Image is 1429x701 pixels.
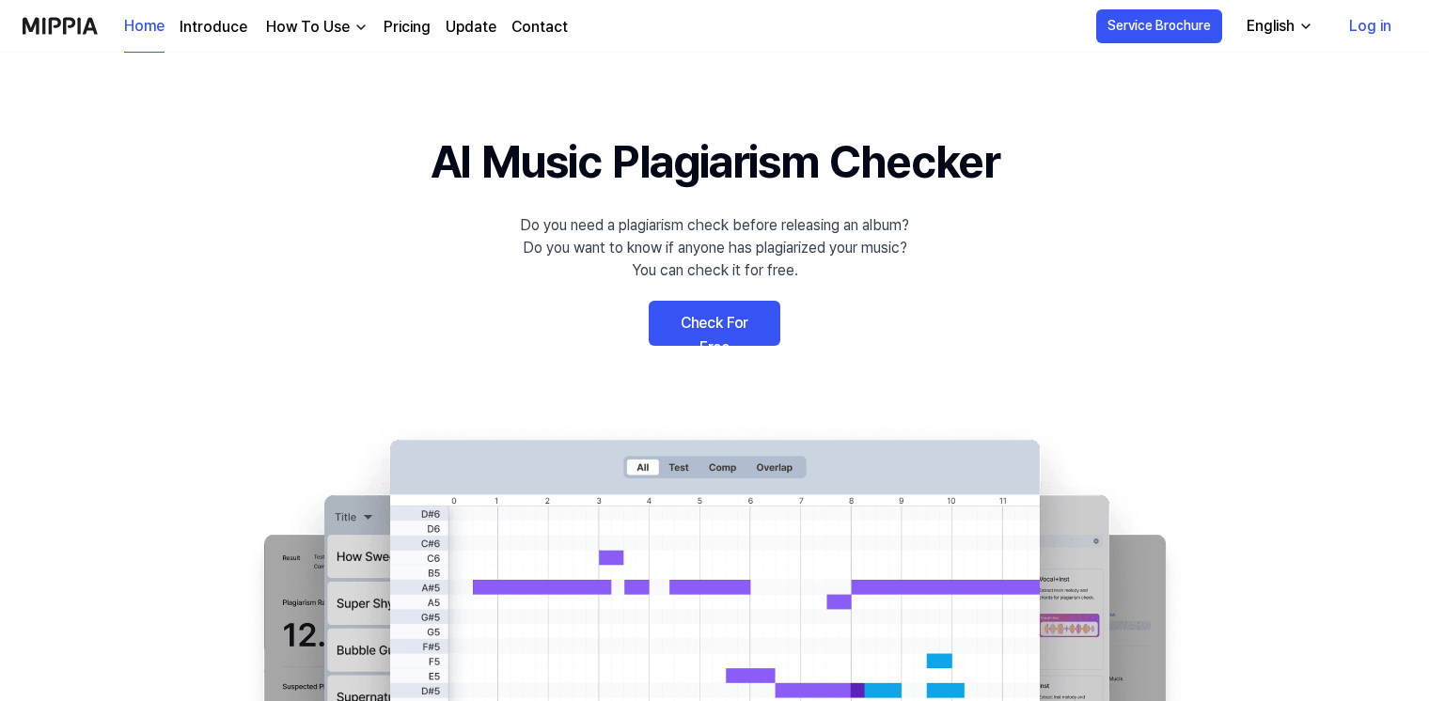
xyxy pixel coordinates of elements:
button: Service Brochure [1096,9,1222,43]
div: English [1243,15,1298,38]
button: How To Use [262,16,369,39]
a: Update [446,16,496,39]
a: Pricing [384,16,431,39]
a: Home [124,1,165,53]
img: down [353,20,369,35]
div: How To Use [262,16,353,39]
button: English [1232,8,1325,45]
a: Introduce [180,16,247,39]
div: Do you need a plagiarism check before releasing an album? Do you want to know if anyone has plagi... [520,214,909,282]
h1: AI Music Plagiarism Checker [431,128,999,195]
a: Contact [511,16,568,39]
a: Check For Free [649,301,780,346]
